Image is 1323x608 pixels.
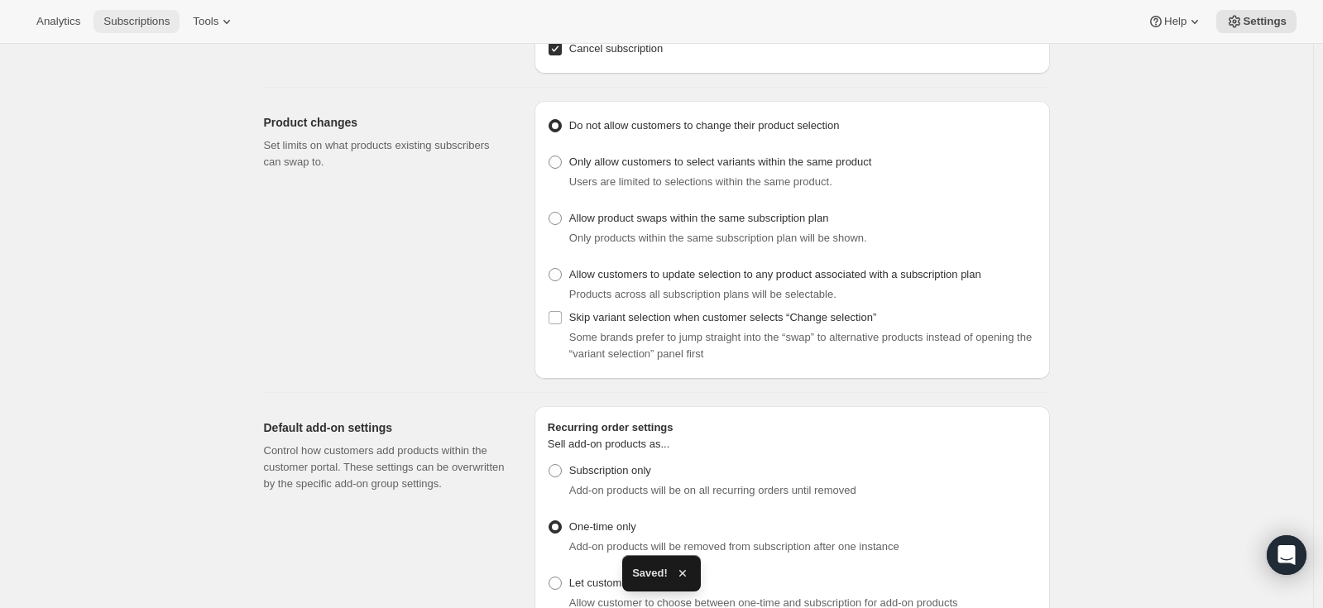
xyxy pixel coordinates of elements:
button: Analytics [26,10,90,33]
span: Analytics [36,15,80,28]
button: Subscriptions [93,10,180,33]
span: Settings [1243,15,1287,28]
span: Help [1164,15,1186,28]
span: Subscription only [569,464,651,476]
span: Add-on products will be removed from subscription after one instance [569,540,899,553]
span: Tools [193,15,218,28]
h2: Default add-on settings [264,419,508,436]
button: Settings [1216,10,1297,33]
p: Set limits on what products existing subscribers can swap to. [264,137,508,170]
span: Allow customers to update selection to any product associated with a subscription plan [569,268,981,280]
span: Some brands prefer to jump straight into the “swap” to alternative products instead of opening th... [569,331,1032,360]
span: One-time only [569,520,636,533]
p: Sell add-on products as... [548,436,1037,459]
button: Help [1138,10,1213,33]
span: Only products within the same subscription plan will be shown. [569,232,867,244]
span: Let customers choose [569,577,674,589]
span: Allow product swaps within the same subscription plan [569,212,829,224]
h2: Recurring order settings [548,419,1037,436]
span: Only allow customers to select variants within the same product [569,156,872,168]
button: Tools [183,10,245,33]
div: Open Intercom Messenger [1267,535,1306,575]
span: Do not allow customers to change their product selection [569,119,840,132]
p: Control how customers add products within the customer portal. These settings can be overwritten ... [264,443,508,492]
span: Cancel subscription [569,42,663,55]
span: Add-on products will be on all recurring orders until removed [569,484,856,496]
span: Subscriptions [103,15,170,28]
span: Users are limited to selections within the same product. [569,175,832,188]
span: Products across all subscription plans will be selectable. [569,288,836,300]
span: Saved! [632,565,668,582]
h2: Product changes [264,114,508,131]
span: Skip variant selection when customer selects “Change selection” [569,311,876,323]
